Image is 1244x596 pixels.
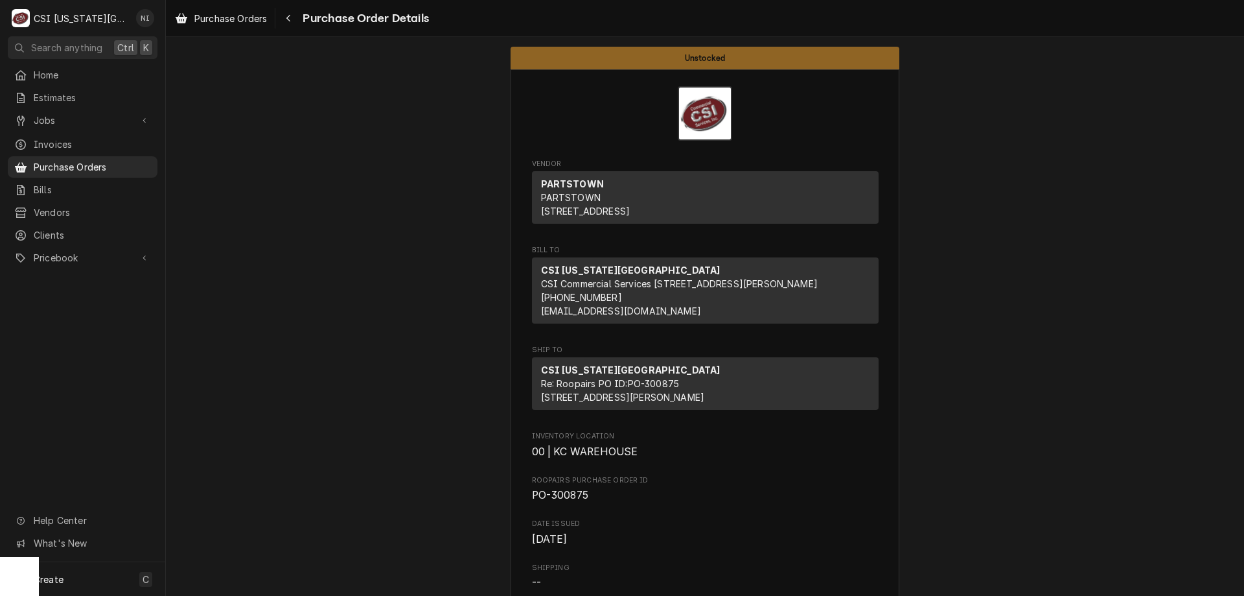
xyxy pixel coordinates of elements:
[532,245,879,256] span: Bill To
[117,41,134,54] span: Ctrl
[278,8,299,29] button: Navigate back
[541,364,720,375] strong: CSI [US_STATE][GEOGRAPHIC_DATA]
[532,444,879,460] span: Inventory Location
[541,192,630,217] span: PARTSTOWN [STREET_ADDRESS]
[685,54,725,62] span: Unstocked
[143,573,149,586] span: C
[8,247,157,268] a: Go to Pricebook
[532,519,879,529] span: Date Issued
[8,224,157,246] a: Clients
[532,519,879,547] div: Date Issued
[541,305,701,316] a: [EMAIL_ADDRESS][DOMAIN_NAME]
[12,9,30,27] div: CSI Kansas City's Avatar
[34,91,151,104] span: Estimates
[34,68,151,82] span: Home
[12,9,30,27] div: C
[8,110,157,131] a: Go to Jobs
[532,475,879,503] div: Roopairs Purchase Order ID
[34,160,151,174] span: Purchase Orders
[532,431,879,459] div: Inventory Location
[532,357,879,415] div: Ship To
[34,536,150,550] span: What's New
[34,12,129,25] div: CSI [US_STATE][GEOGRAPHIC_DATA]
[8,87,157,108] a: Estimates
[532,577,541,589] span: --
[532,257,879,329] div: Bill To
[299,10,429,27] span: Purchase Order Details
[34,228,151,242] span: Clients
[541,378,680,389] span: Re: Roopairs PO ID: PO-300875
[8,64,157,86] a: Home
[541,292,622,303] a: [PHONE_NUMBER]
[34,137,151,151] span: Invoices
[143,41,149,54] span: K
[8,510,157,531] a: Go to Help Center
[8,179,157,200] a: Bills
[541,278,818,289] span: CSI Commercial Services [STREET_ADDRESS][PERSON_NAME]
[31,41,102,54] span: Search anything
[532,563,879,573] span: Shipping
[532,533,568,545] span: [DATE]
[532,345,879,416] div: Purchase Order Ship To
[34,574,63,585] span: Create
[532,159,879,230] div: Purchase Order Vendor
[8,134,157,155] a: Invoices
[170,8,272,29] a: Purchase Orders
[34,206,151,219] span: Vendors
[136,9,154,27] div: Nate Ingram's Avatar
[8,36,157,59] button: Search anythingCtrlK
[532,159,879,169] span: Vendor
[678,86,732,141] img: Logo
[532,245,879,329] div: Purchase Order Bill To
[532,475,879,486] span: Roopairs Purchase Order ID
[532,171,879,229] div: Vendor
[34,251,132,265] span: Pricebook
[532,532,879,547] span: Date Issued
[34,113,132,127] span: Jobs
[532,171,879,224] div: Vendor
[34,514,150,527] span: Help Center
[532,357,879,410] div: Ship To
[34,183,151,197] span: Bills
[532,488,879,503] span: Roopairs Purchase Order ID
[532,431,879,442] span: Inventory Location
[541,265,720,276] strong: CSI [US_STATE][GEOGRAPHIC_DATA]
[532,446,638,458] span: 00 | KC WAREHOUSE
[532,257,879,324] div: Bill To
[511,47,899,69] div: Status
[8,156,157,178] a: Purchase Orders
[541,392,705,403] span: [STREET_ADDRESS][PERSON_NAME]
[532,345,879,355] span: Ship To
[194,12,267,25] span: Purchase Orders
[136,9,154,27] div: NI
[8,532,157,554] a: Go to What's New
[532,489,588,501] span: PO-300875
[541,178,604,189] strong: PARTSTOWN
[8,202,157,223] a: Vendors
